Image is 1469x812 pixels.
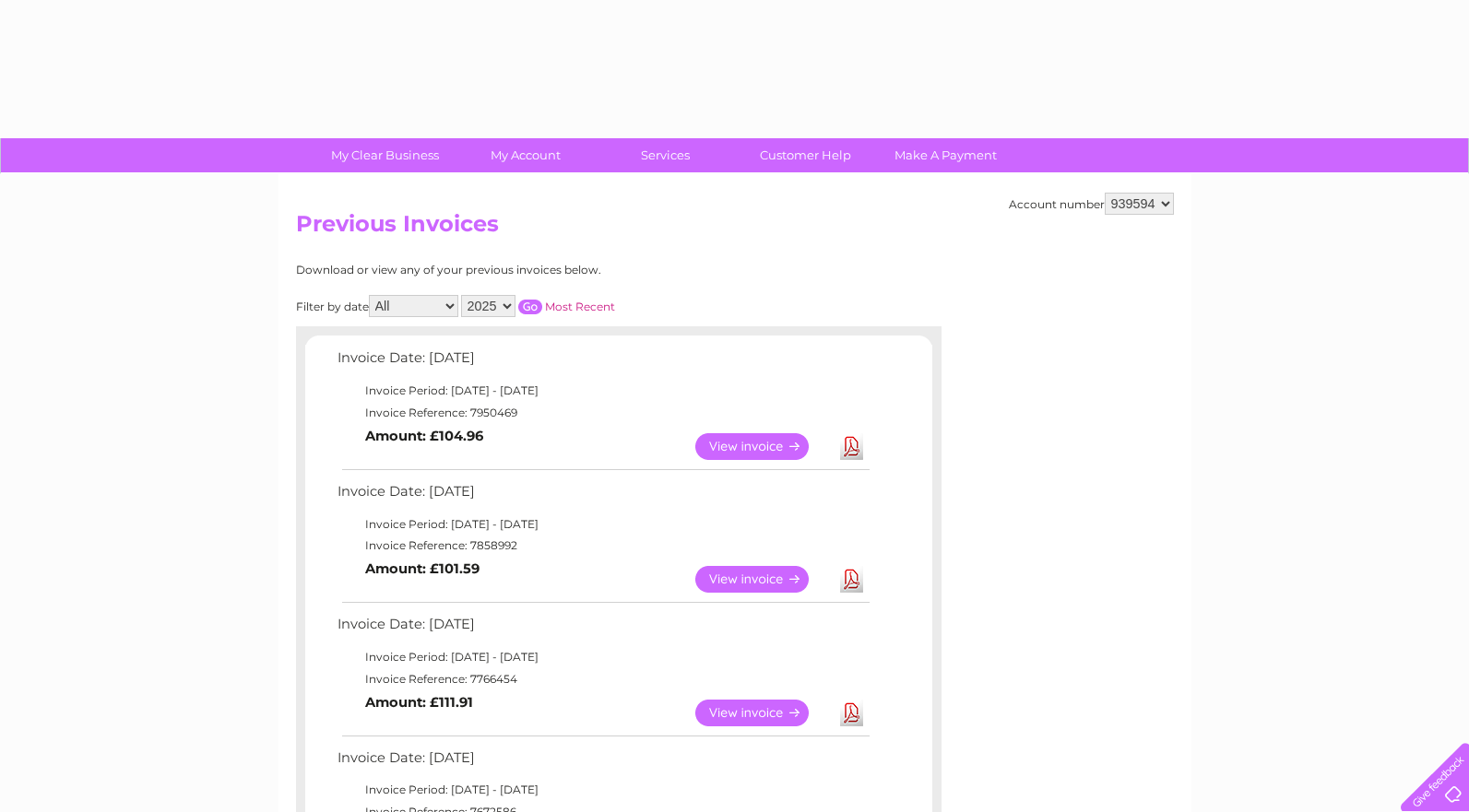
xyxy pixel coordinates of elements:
[296,295,780,317] div: Filter by date
[729,138,882,172] a: Customer Help
[333,479,872,513] td: Invoice Date: [DATE]
[695,433,831,460] a: View
[1009,193,1174,215] div: Account number
[365,694,473,711] b: Amount: £111.91
[695,700,831,726] a: View
[589,138,741,172] a: Services
[333,535,872,557] td: Invoice Reference: 7858992
[870,138,1022,172] a: Make A Payment
[333,746,872,780] td: Invoice Date: [DATE]
[309,138,461,172] a: My Clear Business
[296,264,780,277] div: Download or view any of your previous invoices below.
[333,668,872,690] td: Invoice Reference: 7766454
[333,612,872,646] td: Invoice Date: [DATE]
[365,428,483,444] b: Amount: £104.96
[333,513,872,535] td: Invoice Period: [DATE] - [DATE]
[695,566,831,593] a: View
[840,566,863,593] a: Download
[840,433,863,460] a: Download
[333,402,872,424] td: Invoice Reference: 7950469
[333,380,872,402] td: Invoice Period: [DATE] - [DATE]
[333,779,872,801] td: Invoice Period: [DATE] - [DATE]
[296,211,1174,246] h2: Previous Invoices
[333,346,872,380] td: Invoice Date: [DATE]
[545,300,615,313] a: Most Recent
[365,560,480,577] b: Amount: £101.59
[449,138,601,172] a: My Account
[840,700,863,726] a: Download
[333,646,872,668] td: Invoice Period: [DATE] - [DATE]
